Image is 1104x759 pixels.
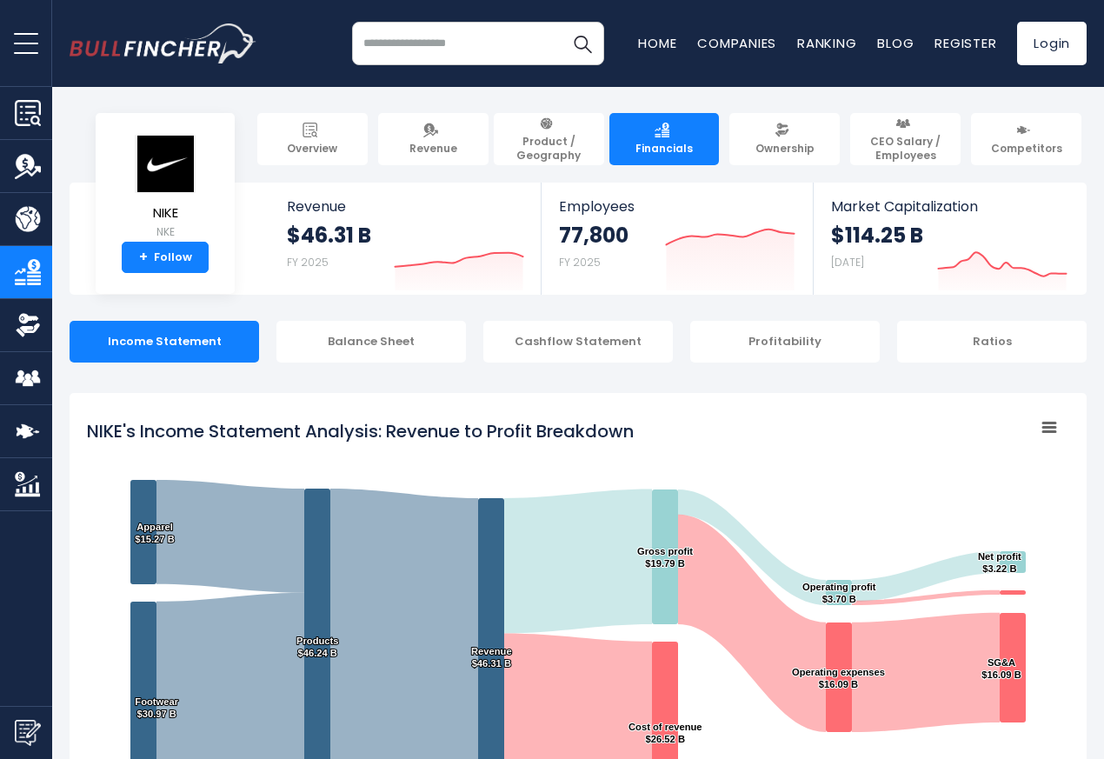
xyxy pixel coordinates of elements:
span: Overview [287,142,337,156]
a: Financials [609,113,720,165]
text: Net profit $3.22 B [978,551,1021,574]
strong: 77,800 [559,222,628,249]
text: Cost of revenue $26.52 B [628,722,702,744]
strong: $114.25 B [831,222,923,249]
small: [DATE] [831,255,864,270]
a: Revenue [378,113,489,165]
div: Ratios [897,321,1087,363]
a: CEO Salary / Employees [850,113,961,165]
a: Revenue $46.31 B FY 2025 [269,183,542,295]
a: Register [934,34,996,52]
text: Footwear $30.97 B [135,696,178,719]
span: Competitors [991,142,1062,156]
button: Search [561,22,604,65]
small: FY 2025 [559,255,601,270]
span: Financials [635,142,693,156]
a: Home [638,34,676,52]
span: Product / Geography [502,135,596,162]
img: bullfincher logo [70,23,256,63]
span: Revenue [409,142,457,156]
div: Balance Sheet [276,321,466,363]
a: +Follow [122,242,209,273]
span: CEO Salary / Employees [858,135,953,162]
span: Market Capitalization [831,198,1067,215]
a: Blog [877,34,914,52]
a: Product / Geography [494,113,604,165]
span: NIKE [135,206,196,221]
text: Products $46.24 B [296,636,339,658]
small: NKE [135,224,196,240]
strong: $46.31 B [287,222,371,249]
img: Ownership [15,312,41,338]
text: Operating expenses $16.09 B [792,667,885,689]
span: Ownership [755,142,815,156]
a: Employees 77,800 FY 2025 [542,183,812,295]
a: Ownership [729,113,840,165]
text: Revenue $46.31 B [471,646,512,669]
div: Profitability [690,321,880,363]
tspan: NIKE's Income Statement Analysis: Revenue to Profit Breakdown [87,419,634,443]
small: FY 2025 [287,255,329,270]
a: NIKE NKE [134,134,196,243]
text: Gross profit $19.79 B [637,546,693,569]
a: Companies [697,34,776,52]
a: Ranking [797,34,856,52]
a: Login [1017,22,1087,65]
div: Cashflow Statement [483,321,673,363]
strong: + [139,250,148,265]
a: Overview [257,113,368,165]
a: Competitors [971,113,1081,165]
text: SG&A $16.09 B [981,657,1021,680]
div: Income Statement [70,321,259,363]
a: Go to homepage [70,23,256,63]
a: Market Capitalization $114.25 B [DATE] [814,183,1085,295]
text: Apparel $15.27 B [135,522,174,544]
text: Operating profit $3.70 B [802,582,876,604]
span: Revenue [287,198,524,215]
span: Employees [559,198,795,215]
